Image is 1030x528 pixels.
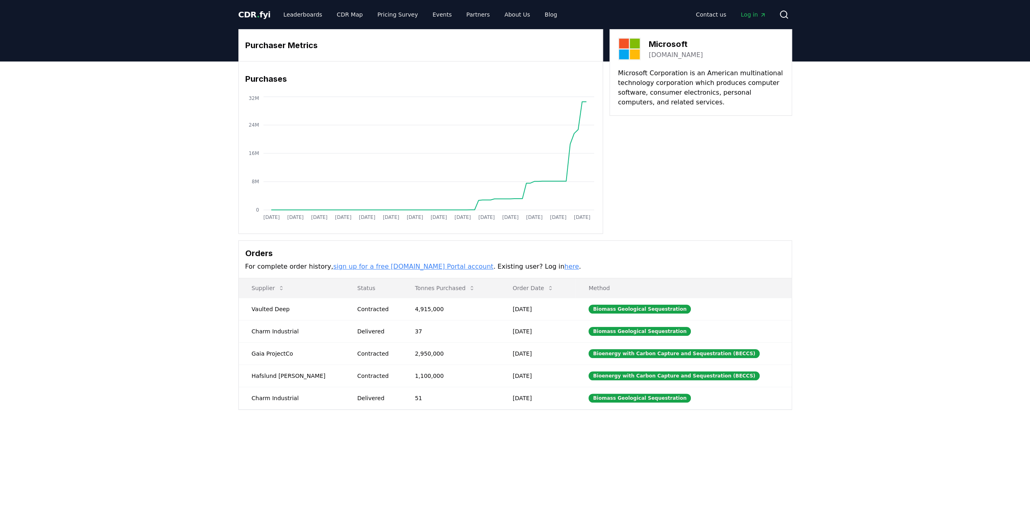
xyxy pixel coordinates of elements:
[239,387,344,409] td: Charm Industrial
[500,320,576,342] td: [DATE]
[357,394,395,402] div: Delivered
[245,262,785,271] p: For complete order history, . Existing user? Log in .
[239,365,344,387] td: Hafslund [PERSON_NAME]
[734,7,772,22] a: Log in
[357,327,395,335] div: Delivered
[550,214,567,220] tspan: [DATE]
[506,280,561,296] button: Order Date
[371,7,424,22] a: Pricing Survey
[382,214,399,220] tspan: [DATE]
[333,263,493,270] a: sign up for a free [DOMAIN_NAME] Portal account
[741,11,766,19] span: Log in
[618,38,641,60] img: Microsoft-logo
[430,214,447,220] tspan: [DATE]
[538,7,564,22] a: Blog
[277,7,329,22] a: Leaderboards
[618,68,784,107] p: Microsoft Corporation is an American multinational technology corporation which produces computer...
[408,280,482,296] button: Tonnes Purchased
[245,247,785,259] h3: Orders
[426,7,458,22] a: Events
[239,342,344,365] td: Gaia ProjectCo
[287,214,304,220] tspan: [DATE]
[248,95,259,101] tspan: 32M
[238,9,271,20] a: CDR.fyi
[406,214,423,220] tspan: [DATE]
[402,365,500,387] td: 1,100,000
[335,214,351,220] tspan: [DATE]
[500,387,576,409] td: [DATE]
[402,387,500,409] td: 51
[245,280,291,296] button: Supplier
[402,342,500,365] td: 2,950,000
[460,7,496,22] a: Partners
[357,372,395,380] div: Contracted
[564,263,579,270] a: here
[245,73,596,85] h3: Purchases
[357,350,395,358] div: Contracted
[248,122,259,128] tspan: 24M
[402,298,500,320] td: 4,915,000
[311,214,327,220] tspan: [DATE]
[277,7,563,22] nav: Main
[239,298,344,320] td: Vaulted Deep
[500,298,576,320] td: [DATE]
[588,371,760,380] div: Bioenergy with Carbon Capture and Sequestration (BECCS)
[588,327,691,336] div: Biomass Geological Sequestration
[588,394,691,403] div: Biomass Geological Sequestration
[245,39,596,51] h3: Purchaser Metrics
[588,305,691,314] div: Biomass Geological Sequestration
[502,214,519,220] tspan: [DATE]
[256,207,259,213] tspan: 0
[588,349,760,358] div: Bioenergy with Carbon Capture and Sequestration (BECCS)
[454,214,471,220] tspan: [DATE]
[478,214,495,220] tspan: [DATE]
[351,284,395,292] p: Status
[649,50,703,60] a: [DOMAIN_NAME]
[263,214,280,220] tspan: [DATE]
[257,10,259,19] span: .
[689,7,772,22] nav: Main
[498,7,536,22] a: About Us
[251,179,259,184] tspan: 8M
[402,320,500,342] td: 37
[500,342,576,365] td: [DATE]
[649,38,703,50] h3: Microsoft
[248,151,259,156] tspan: 16M
[238,10,271,19] span: CDR fyi
[526,214,543,220] tspan: [DATE]
[689,7,733,22] a: Contact us
[330,7,369,22] a: CDR Map
[500,365,576,387] td: [DATE]
[582,284,785,292] p: Method
[574,214,590,220] tspan: [DATE]
[357,305,395,313] div: Contracted
[359,214,375,220] tspan: [DATE]
[239,320,344,342] td: Charm Industrial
